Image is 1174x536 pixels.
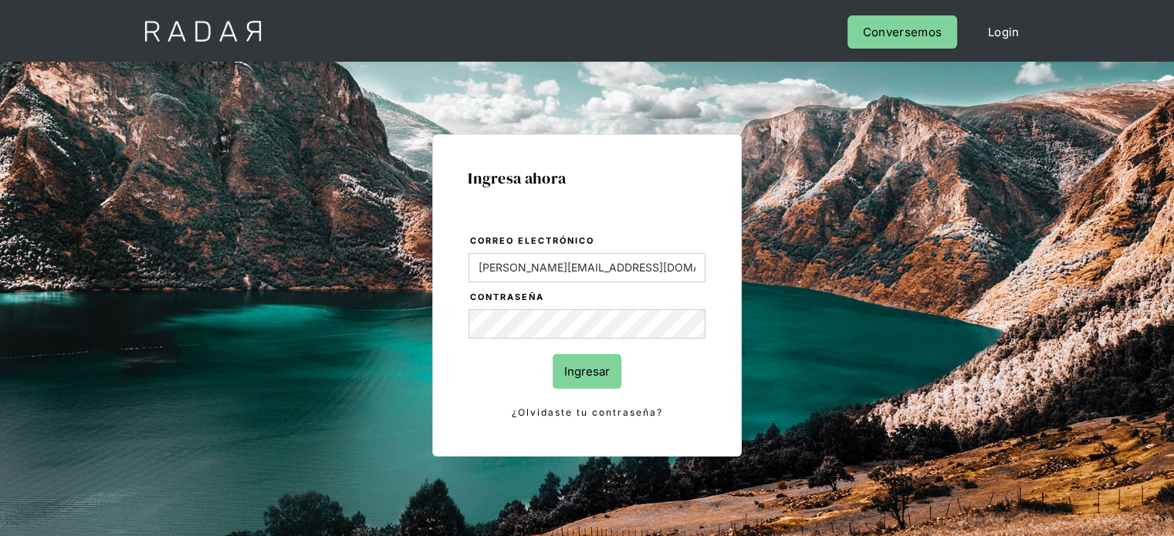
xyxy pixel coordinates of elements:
a: Login [973,15,1035,49]
a: ¿Olvidaste tu contraseña? [469,404,705,421]
form: Login Form [468,233,706,421]
h1: Ingresa ahora [468,170,706,187]
label: Correo electrónico [470,234,705,249]
label: Contraseña [470,290,705,305]
input: bruce@wayne.com [469,253,705,282]
a: Conversemos [848,15,957,49]
input: Ingresar [553,354,621,389]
